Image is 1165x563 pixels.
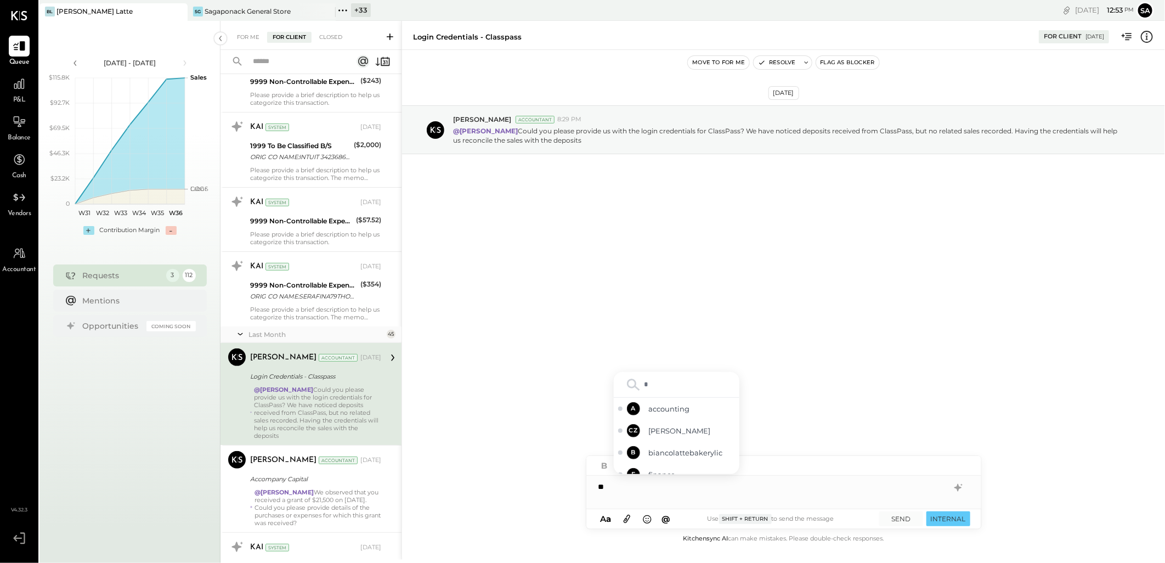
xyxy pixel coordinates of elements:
div: + [83,226,94,235]
span: @ [661,514,670,524]
div: Accountant [319,354,358,362]
span: 8:29 PM [557,115,581,124]
div: + 33 [351,3,371,17]
div: [PERSON_NAME] [250,455,316,466]
div: Accountant [516,116,555,123]
div: System [265,123,289,131]
p: Could you please provide us with the login credentials for ClassPass? We have noticed deposits re... [453,126,1121,145]
button: SEND [879,511,923,526]
button: Resolve [754,56,800,69]
span: finance [649,470,735,480]
span: F [631,470,636,479]
div: Mentions [83,295,190,306]
div: 1999 To Be Classified B/S [250,140,350,151]
span: A [631,404,636,413]
a: Queue [1,36,38,67]
div: [DATE] [768,86,799,100]
button: Aa [597,513,615,525]
div: 9999 Non-Controllable Expenses:Other Income and Expenses:To Be Classified [250,280,357,291]
div: Accompany Capital [250,474,378,485]
div: 45 [387,330,395,339]
div: [DATE] [360,123,381,132]
span: accounting [649,404,735,414]
a: Accountant [1,243,38,275]
div: For Client [267,32,312,43]
div: Sagaponack General Store [205,7,291,16]
div: SG [193,7,203,16]
strong: @[PERSON_NAME] [255,488,314,496]
a: P&L [1,74,38,105]
div: [PERSON_NAME] Latte [56,7,133,16]
div: - [166,226,177,235]
button: Sa [1136,2,1154,19]
span: [PERSON_NAME] [649,426,735,436]
div: [DATE] - [DATE] [83,58,177,67]
span: [PERSON_NAME] [453,115,511,124]
a: Vendors [1,187,38,219]
div: copy link [1061,4,1072,16]
span: Queue [9,58,30,67]
div: 9999 Non-Controllable Expenses:Other Income and Expenses:To Be Classified [250,76,357,87]
text: W33 [114,209,127,217]
text: 0 [66,200,70,207]
strong: @[PERSON_NAME] [254,386,313,393]
div: KAI [250,197,263,208]
span: Accountant [3,265,36,275]
div: Select finance - Offline [614,464,739,486]
div: Select biancolattebakerylic - Offline [614,442,739,464]
div: KAI [250,122,263,133]
div: Last Month [248,330,384,339]
button: INTERNAL [926,511,970,526]
text: W34 [132,209,146,217]
button: Bold [597,459,612,473]
span: Cash [12,171,26,181]
div: ($354) [360,279,381,290]
div: System [265,544,289,551]
div: 112 [183,269,196,282]
div: BL [45,7,55,16]
strong: @[PERSON_NAME] [453,127,518,135]
button: Flag as Blocker [816,56,879,69]
div: System [265,263,289,271]
div: For Me [231,32,265,43]
a: Balance [1,111,38,143]
div: ($2,000) [354,139,381,150]
div: Coming Soon [146,321,196,331]
div: We observed that you received a grant of $21,500 on [DATE]. Could you please provide details of t... [255,488,381,527]
text: $92.7K [50,99,70,106]
span: Vendors [8,209,31,219]
div: [DATE] [1085,33,1104,41]
text: $23.2K [50,174,70,182]
div: System [265,199,289,206]
text: Sales [190,74,207,81]
div: Login Credentials - Classpass [413,32,522,42]
div: [DATE] [360,262,381,271]
div: Accountant [319,457,358,464]
span: biancolattebakerylic [649,448,735,458]
div: Select Camilla Zanin - Offline [614,420,739,442]
div: Please provide a brief description to help us categorize this transaction. The memo might be help... [250,166,381,182]
div: Please provide a brief description to help us categorize this transaction. The memo might be help... [250,306,381,321]
div: ($57.52) [356,215,381,226]
text: W35 [151,209,164,217]
div: Closed [314,32,348,43]
text: Labor [190,185,207,193]
div: [DATE] [1075,5,1134,15]
div: Requests [83,270,161,281]
div: ($243) [360,75,381,86]
div: Login Credentials - Classpass [250,371,378,382]
div: 9999 Non-Controllable Expenses:Other Income and Expenses:To Be Classified [250,216,353,227]
div: Opportunities [83,320,141,331]
div: KAI [250,542,263,553]
div: For Client [1044,32,1082,41]
span: CZ [629,426,638,435]
div: Please provide a brief description to help us categorize this transaction. [250,230,381,246]
div: ORIG CO NAME:INTUIT 34236863 ORIG ID:9215986202 DESC DATE:250806 CO ENTRY DESCR:DEPOSIT SEC:CCD T... [250,151,350,162]
div: Use to send the message [674,514,868,524]
button: @ [658,513,674,525]
div: Select accounting - Offline [614,398,739,420]
div: Contribution Margin [100,226,160,235]
button: Move to for me [688,56,749,69]
span: B [631,448,636,457]
span: Balance [8,133,31,143]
